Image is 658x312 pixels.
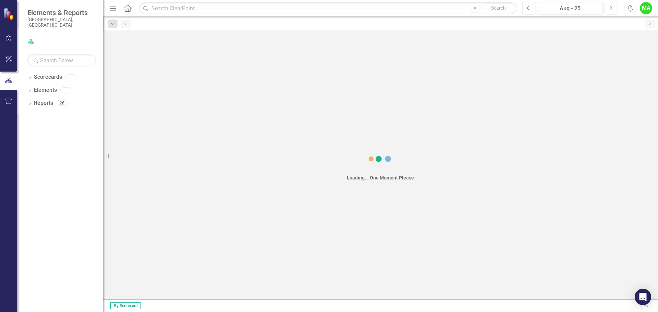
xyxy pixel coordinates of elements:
[635,289,651,305] div: Open Intercom Messenger
[537,2,603,14] button: Aug - 25
[34,86,57,94] a: Elements
[640,2,652,14] button: MA
[57,100,68,106] div: 26
[139,2,517,14] input: Search ClearPoint...
[27,9,96,17] span: Elements & Reports
[27,17,96,28] small: [GEOGRAPHIC_DATA], [GEOGRAPHIC_DATA]
[27,54,96,66] input: Search Below...
[347,174,414,181] div: Loading... One Moment Please
[481,3,515,13] button: Search
[491,5,506,11] span: Search
[34,73,62,81] a: Scorecards
[539,4,600,13] div: Aug - 25
[110,302,141,309] span: By Scorecard
[34,99,53,107] a: Reports
[3,8,15,20] img: ClearPoint Strategy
